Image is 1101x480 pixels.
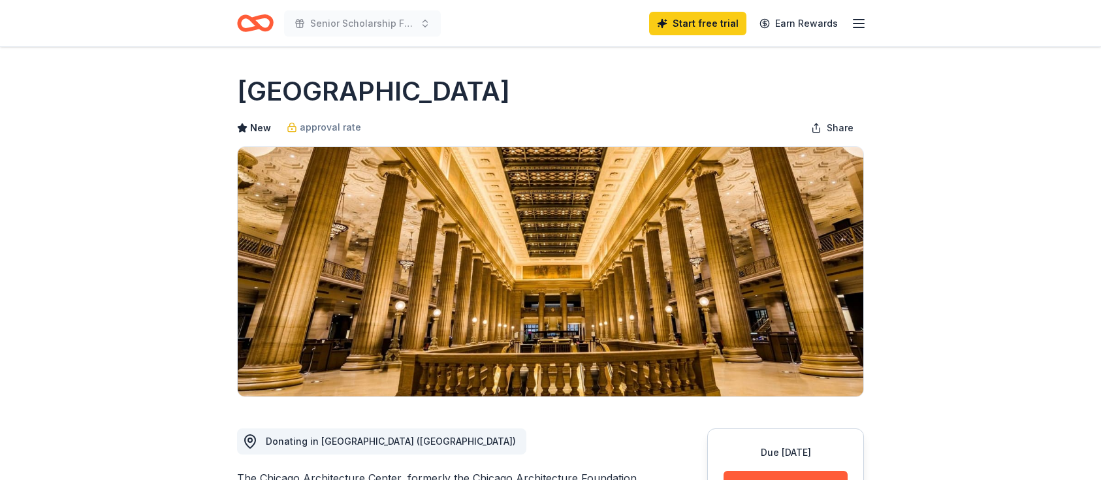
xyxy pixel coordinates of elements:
[724,445,848,460] div: Due [DATE]
[801,115,864,141] button: Share
[266,436,516,447] span: Donating in [GEOGRAPHIC_DATA] ([GEOGRAPHIC_DATA])
[310,16,415,31] span: Senior Scholarship Fundraiser
[300,120,361,135] span: approval rate
[284,10,441,37] button: Senior Scholarship Fundraiser
[250,120,271,136] span: New
[827,120,854,136] span: Share
[237,73,510,110] h1: [GEOGRAPHIC_DATA]
[649,12,746,35] a: Start free trial
[752,12,846,35] a: Earn Rewards
[238,147,863,396] img: Image for Chicago Architecture Center
[237,8,274,39] a: Home
[287,120,361,135] a: approval rate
